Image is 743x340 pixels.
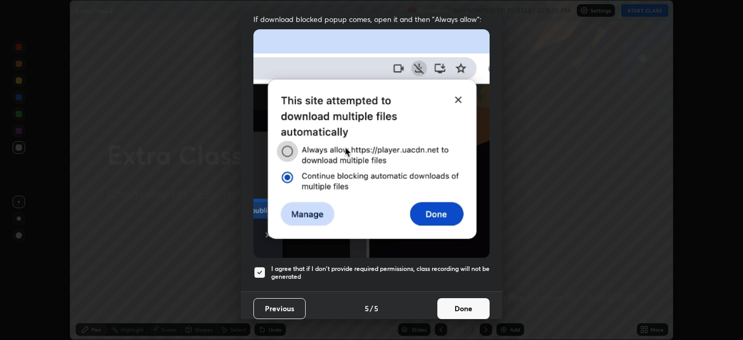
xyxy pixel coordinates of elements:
h5: I agree that if I don't provide required permissions, class recording will not be generated [271,265,490,281]
img: downloads-permission-blocked.gif [253,29,490,258]
span: If download blocked popup comes, open it and then "Always allow": [253,14,490,24]
h4: / [370,303,373,314]
button: Done [437,298,490,319]
h4: 5 [365,303,369,314]
h4: 5 [374,303,378,314]
button: Previous [253,298,306,319]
